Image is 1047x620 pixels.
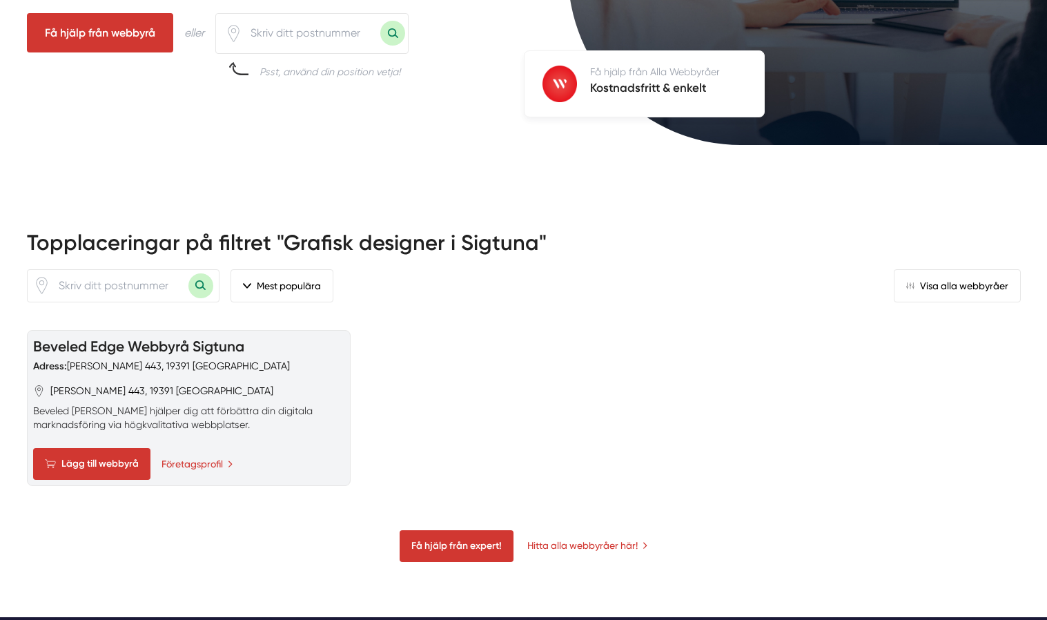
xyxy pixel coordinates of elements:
span: Klicka för att använda din position. [225,25,242,42]
a: Hitta alla webbyråer här! [527,538,648,553]
svg: Pin / Karta [225,25,242,42]
span: Få hjälp från webbyrå [27,13,173,52]
img: Kostnadsfritt & enkelt logotyp [542,66,577,102]
div: [PERSON_NAME] 443, 19391 [GEOGRAPHIC_DATA] [33,359,290,373]
input: Skriv ditt postnummer [50,270,188,302]
svg: Pin / Karta [33,385,45,397]
svg: Pin / Karta [33,277,50,294]
div: Psst, använd din position vetja! [260,65,400,79]
span: [PERSON_NAME] 443, 19391 [GEOGRAPHIC_DATA] [50,384,273,398]
button: Sök med postnummer [380,21,405,46]
p: Beveled [PERSON_NAME] hjälper dig att förbättra din digitala marknadsföring via högkvalitativa we... [33,404,344,432]
span: Få hjälp från expert! [400,530,513,562]
button: Sök med postnummer [188,273,213,298]
h5: Kostnadsfritt & enkelt [590,79,720,100]
a: Beveled Edge Webbyrå Sigtuna [33,338,244,355]
span: filter-section [231,269,333,302]
div: eller [184,24,204,41]
a: Företagsprofil [162,456,233,472]
span: Klicka för att använda din position. [33,277,50,294]
span: Få hjälp från Alla Webbyråer [590,66,720,77]
strong: Adress: [33,360,67,372]
: Lägg till webbyrå [33,448,150,480]
a: Visa alla webbyråer [894,269,1021,302]
input: Skriv ditt postnummer [242,17,380,49]
h2: Topplaceringar på filtret "Grafisk designer i Sigtuna" [27,228,1021,269]
button: Mest populära [231,269,333,302]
